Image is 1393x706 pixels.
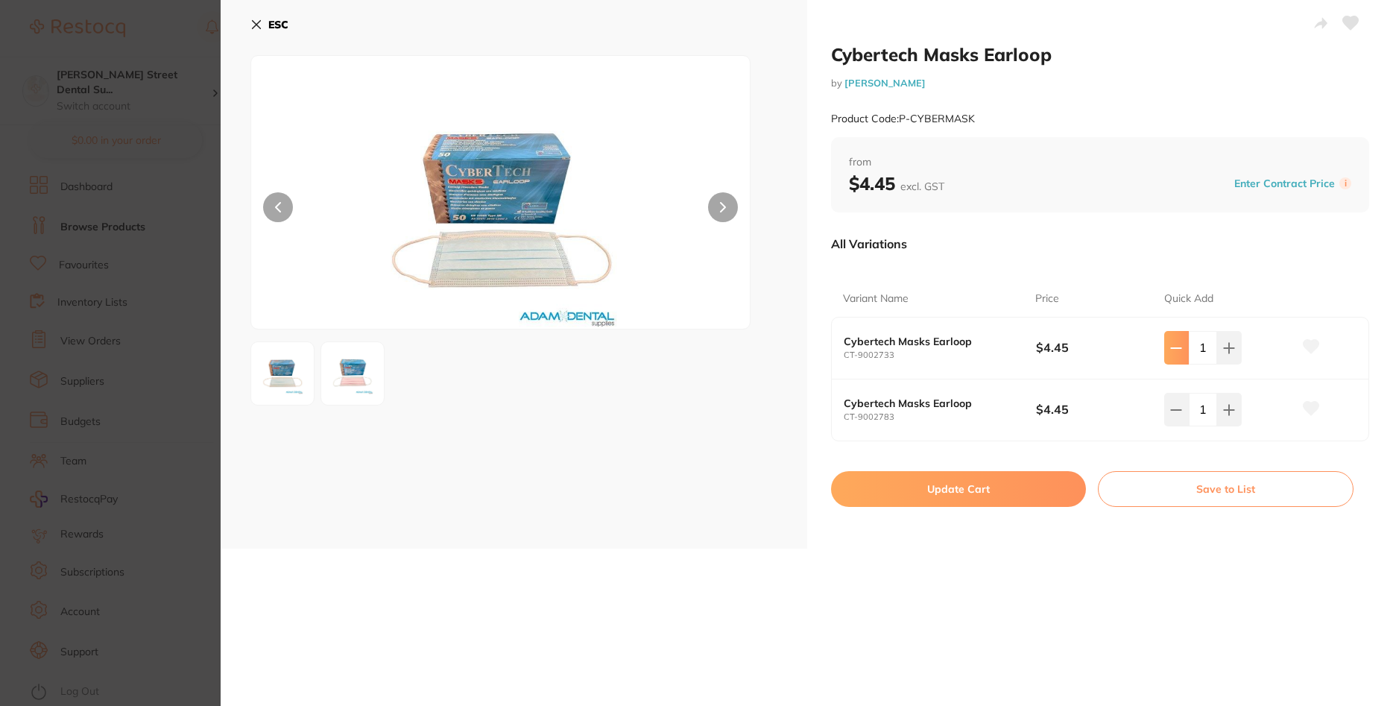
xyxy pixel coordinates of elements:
[843,291,909,306] p: Variant Name
[849,155,1352,170] span: from
[1036,401,1152,417] b: $4.45
[1036,339,1152,356] b: $4.45
[48,32,281,256] div: Message content
[831,471,1087,507] button: Update Cart
[900,180,944,193] span: excl. GST
[844,350,1036,360] small: CT-9002733
[844,397,1017,409] b: Cybertech Masks Earloop
[831,113,975,125] small: Product Code: P-CYBERMASK
[1035,291,1059,306] p: Price
[1164,291,1213,306] p: Quick Add
[351,93,651,329] img: MDI3MzMuanBn
[6,22,292,285] div: message notification from Restocq, 9m ago. Hi Sarah, This month, AB Orthodontics is offering 30% ...
[268,18,288,31] b: ESC
[844,77,926,89] a: [PERSON_NAME]
[1230,177,1339,191] button: Enter Contract Price
[1098,471,1353,507] button: Save to List
[326,347,379,400] img: MDI3ODMuanBn
[17,36,41,60] img: Profile image for Restocq
[831,236,907,251] p: All Variations
[844,412,1036,422] small: CT-9002783
[256,347,309,400] img: MDI3MzMuanBn
[831,78,1370,89] small: by
[48,262,281,275] p: Message from Restocq, sent 9m ago
[250,12,288,37] button: ESC
[831,43,1370,66] h2: Cybertech Masks Earloop
[844,335,1017,347] b: Cybertech Masks Earloop
[1339,177,1351,189] label: i
[849,172,944,195] b: $4.45
[48,32,281,47] div: Hi [PERSON_NAME],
